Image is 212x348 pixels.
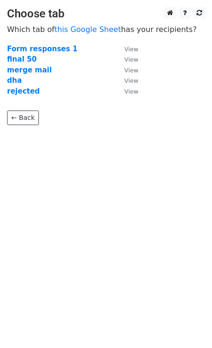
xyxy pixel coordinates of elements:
a: View [115,66,138,74]
a: View [115,55,138,63]
h3: Choose tab [7,7,205,21]
a: Form responses 1 [7,45,77,53]
a: View [115,45,138,53]
small: View [124,56,138,63]
small: View [124,88,138,95]
a: rejected [7,87,40,95]
small: View [124,77,138,84]
a: dha [7,76,22,85]
a: ← Back [7,111,39,125]
p: Which tab of has your recipients? [7,24,205,34]
a: View [115,87,138,95]
small: View [124,46,138,53]
small: View [124,67,138,74]
a: View [115,76,138,85]
a: this Google Sheet [54,25,121,34]
a: merge mail [7,66,52,74]
a: final 50 [7,55,37,63]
